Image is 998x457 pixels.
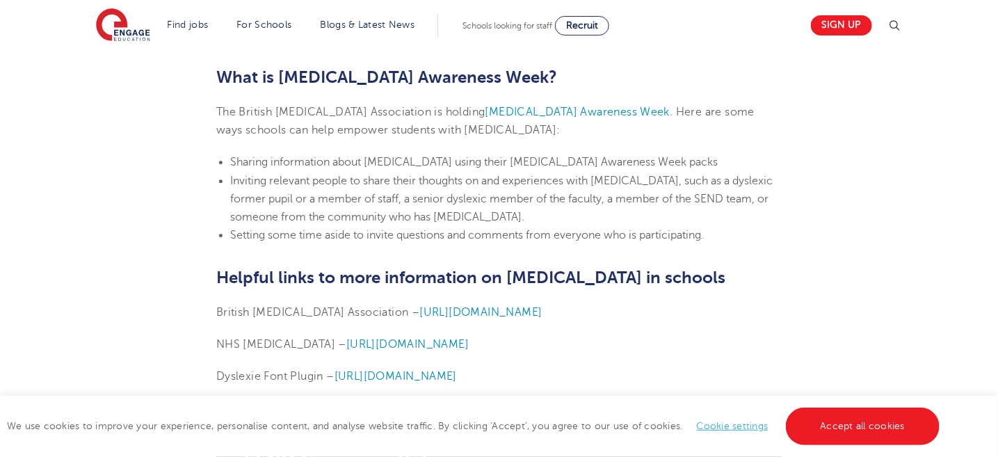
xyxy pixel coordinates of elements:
span: Inviting relevant people to share their thoughts on and experiences with [MEDICAL_DATA], such as ... [230,175,773,224]
b: Helpful links to more information on [MEDICAL_DATA] in schools [216,268,725,287]
a: Find jobs [168,19,209,30]
a: Accept all cookies [786,408,940,445]
span: Sharing information about [MEDICAL_DATA] using their [MEDICAL_DATA] Awareness Week packs [230,156,718,168]
span: The British [MEDICAL_DATA] Association is holding [216,106,485,118]
b: What is [MEDICAL_DATA] Awareness Week? [216,67,557,87]
span: British [MEDICAL_DATA] Association – [216,306,419,319]
span: Recruit [566,20,598,31]
a: Blogs & Latest News [321,19,415,30]
a: [URL][DOMAIN_NAME] [335,370,457,383]
a: [MEDICAL_DATA] Awareness Week [485,106,670,118]
span: Schools looking for staff [462,21,552,31]
span: NHS [MEDICAL_DATA] – [216,338,346,351]
img: Engage Education [96,8,150,43]
a: [URL][DOMAIN_NAME] [346,338,469,351]
a: [URL][DOMAIN_NAME] [419,306,542,319]
span: We use cookies to improve your experience, personalise content, and analyse website traffic. By c... [7,421,943,431]
span: . Here are some ways schools can help empower students with [MEDICAL_DATA]: [216,106,755,136]
a: Cookie settings [697,421,768,431]
span: Setting some time aside to invite questions and comments from everyone who is participating. [230,229,704,241]
a: Sign up [811,15,872,35]
a: For Schools [236,19,291,30]
span: Dyslexie Font Plugin – [216,370,335,383]
a: Recruit [555,16,609,35]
